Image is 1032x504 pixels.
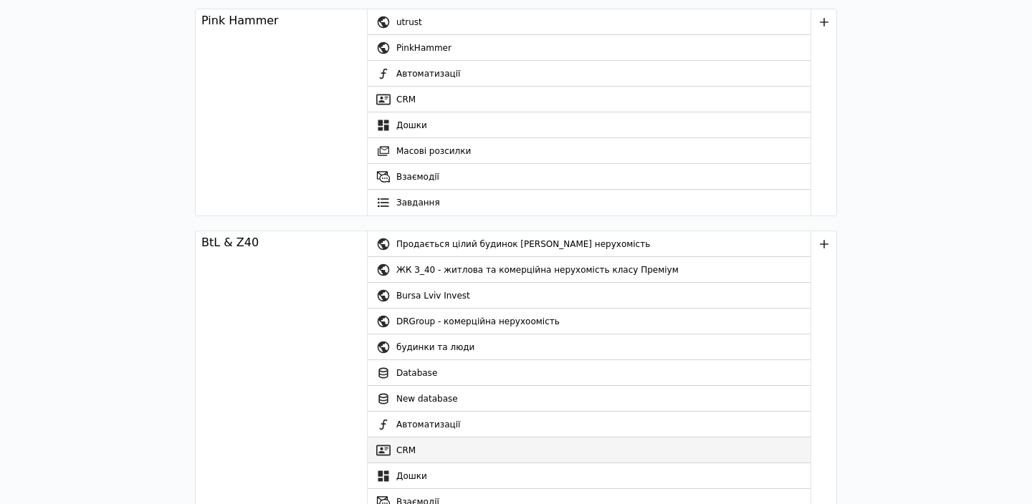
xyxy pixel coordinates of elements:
[368,334,811,360] a: будинки та люди
[396,283,811,309] div: Bursa Lviv Invest
[201,234,259,251] div: BtL & Z40
[396,334,811,360] div: будинки та люди
[368,463,811,489] a: Дошки
[396,257,811,283] div: ЖК З_40 - житлова та комерційна нерухомість класу Преміум
[368,87,811,112] a: CRM
[368,112,811,138] a: Дошки
[368,360,811,386] a: Database
[396,231,811,257] div: Продається цілий будинок [PERSON_NAME] нерухомість
[368,35,811,61] a: PinkHammer
[396,309,811,334] div: DRGroup - комерційна нерухоомість
[368,257,811,283] a: ЖК З_40 - житлова та комерційна нерухомість класу Преміум
[368,190,811,215] a: Завдання
[368,412,811,437] a: Автоматизації
[368,386,811,412] a: New database
[368,437,811,463] a: CRM
[368,164,811,190] a: Взаємодії
[396,35,811,61] div: PinkHammer
[396,9,811,35] div: utrust
[368,231,811,257] a: Продається цілий будинок [PERSON_NAME] нерухомість
[368,309,811,334] a: DRGroup - комерційна нерухоомість
[368,61,811,87] a: Автоматизації
[368,283,811,309] a: Bursa Lviv Invest
[368,138,811,164] a: Масові розсилки
[368,9,811,35] a: utrust
[201,12,279,29] div: Pink Hammer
